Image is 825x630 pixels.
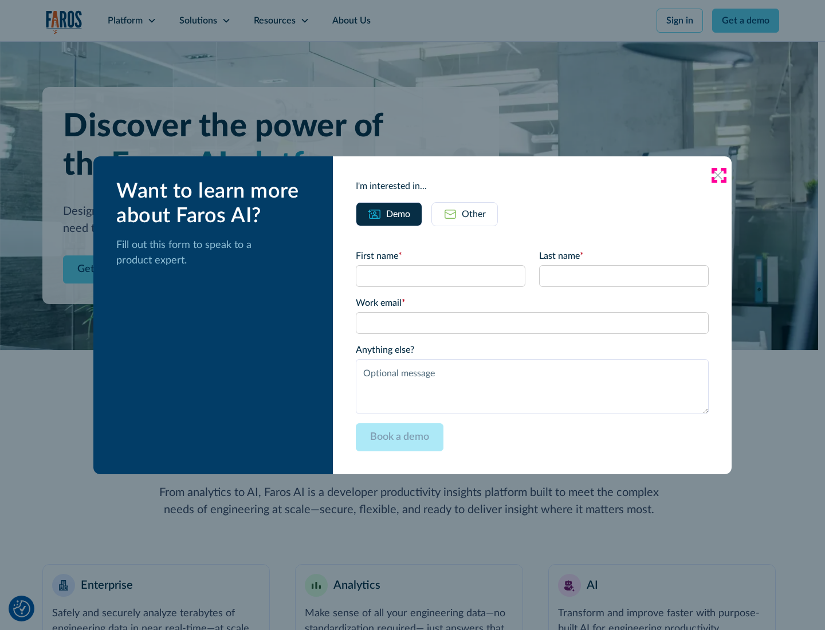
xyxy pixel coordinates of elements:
input: Book a demo [356,423,443,451]
p: Fill out this form to speak to a product expert. [116,238,315,269]
label: Anything else? [356,343,709,357]
label: Work email [356,296,709,310]
div: I'm interested in... [356,179,709,193]
label: First name [356,249,525,263]
div: Want to learn more about Faros AI? [116,179,315,229]
form: Email Form [356,249,709,451]
label: Last name [539,249,709,263]
div: Demo [386,207,410,221]
div: Other [462,207,486,221]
